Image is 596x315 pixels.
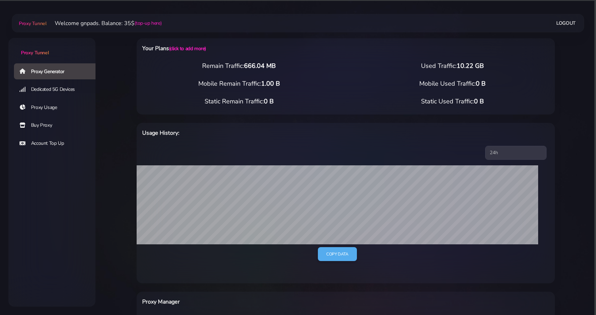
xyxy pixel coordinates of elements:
span: Proxy Tunnel [19,20,46,27]
span: 666.04 MB [244,62,276,70]
span: 0 B [476,79,486,88]
div: Mobile Used Traffic: [346,79,559,88]
span: Proxy Tunnel [21,49,49,56]
a: Proxy Tunnel [17,18,46,29]
a: Proxy Usage [14,100,101,116]
h6: Your Plans [142,44,376,53]
a: (click to add more) [169,45,206,52]
div: Static Remain Traffic: [132,97,346,106]
a: Logout [556,17,576,30]
iframe: Webchat Widget [562,281,587,306]
a: (top-up here) [135,19,161,27]
div: Remain Traffic: [132,61,346,71]
a: Proxy Tunnel [8,38,95,56]
h6: Proxy Manager [142,297,376,306]
a: Account Top Up [14,135,101,151]
span: 1.00 B [261,79,280,88]
a: Proxy Generator [14,63,101,79]
a: Dedicated 5G Devices [14,81,101,97]
span: 0 B [264,97,274,105]
h6: Usage History: [142,128,376,137]
span: 0 B [474,97,484,105]
a: Copy data [318,247,357,261]
span: 10.22 GB [457,62,484,70]
div: Static Used Traffic: [346,97,559,106]
div: Mobile Remain Traffic: [132,79,346,88]
a: Buy Proxy [14,117,101,133]
li: Welcome gnpads. Balance: 35$ [46,19,161,27]
div: Used Traffic: [346,61,559,71]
